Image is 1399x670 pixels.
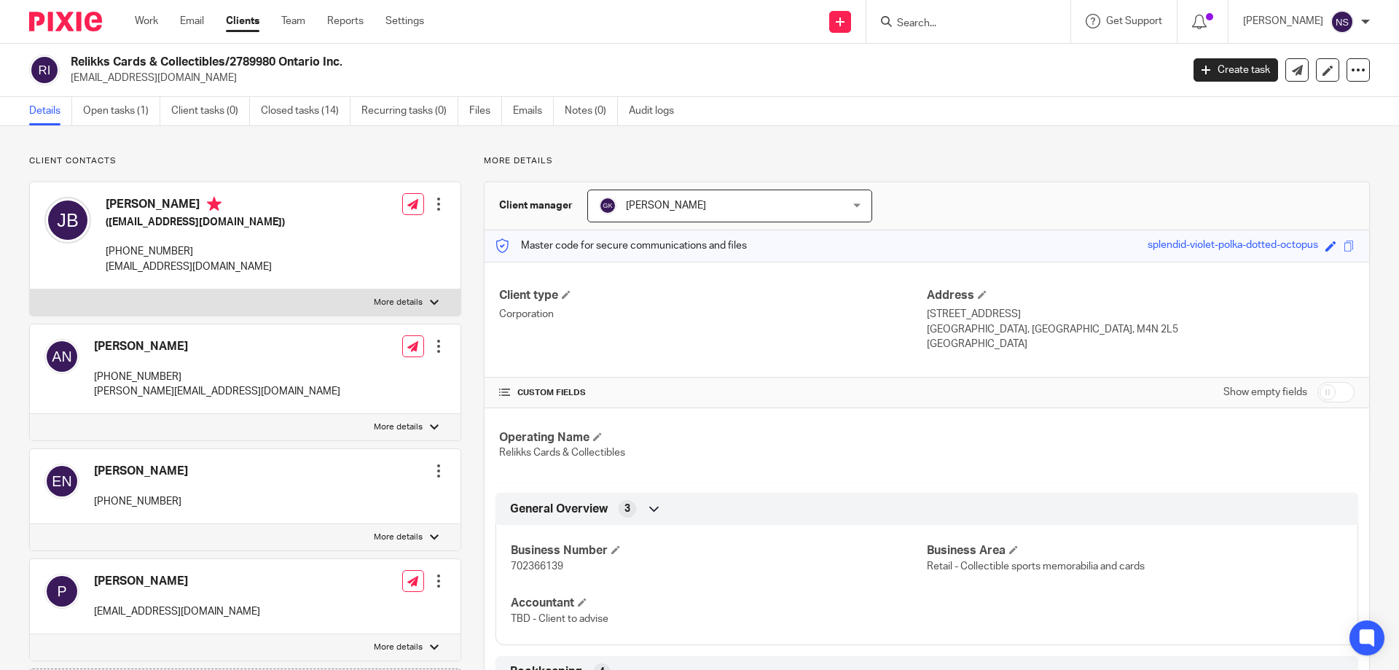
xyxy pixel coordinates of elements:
[44,197,91,244] img: svg%3E
[374,421,423,433] p: More details
[94,370,340,384] p: [PHONE_NUMBER]
[624,502,630,516] span: 3
[83,97,160,125] a: Open tasks (1)
[469,97,502,125] a: Files
[106,215,285,230] h5: ([EMAIL_ADDRESS][DOMAIN_NAME])
[106,244,285,259] p: [PHONE_NUMBER]
[226,14,259,28] a: Clients
[44,574,79,609] img: svg%3E
[106,260,285,274] p: [EMAIL_ADDRESS][DOMAIN_NAME]
[511,561,563,572] span: 702366139
[565,97,618,125] a: Notes (0)
[511,596,927,611] h4: Accountant
[927,307,1355,322] p: [STREET_ADDRESS]
[94,574,260,589] h4: [PERSON_NAME]
[327,14,364,28] a: Reports
[374,531,423,543] p: More details
[927,288,1355,303] h4: Address
[510,502,608,517] span: General Overview
[44,464,79,499] img: svg%3E
[1223,385,1307,400] label: Show empty fields
[44,339,79,374] img: svg%3E
[499,448,625,458] span: Relikks Cards & Collectibles
[626,200,706,211] span: [PERSON_NAME]
[927,322,1355,337] p: [GEOGRAPHIC_DATA], [GEOGRAPHIC_DATA], M4N 2L5
[1106,16,1162,26] span: Get Support
[94,494,188,509] p: [PHONE_NUMBER]
[1243,14,1323,28] p: [PERSON_NAME]
[374,642,423,653] p: More details
[29,97,72,125] a: Details
[1194,58,1278,82] a: Create task
[499,198,573,213] h3: Client manager
[29,55,60,85] img: svg%3E
[180,14,204,28] a: Email
[499,430,927,445] h4: Operating Name
[207,197,222,211] i: Primary
[499,387,927,399] h4: CUSTOM FIELDS
[511,614,608,624] span: TBD - Client to advise
[629,97,685,125] a: Audit logs
[71,55,952,70] h2: Relikks Cards & Collectibles/2789980 Ontario Inc.
[281,14,305,28] a: Team
[927,543,1343,558] h4: Business Area
[29,155,461,167] p: Client contacts
[927,337,1355,351] p: [GEOGRAPHIC_DATA]
[29,12,102,31] img: Pixie
[94,384,340,399] p: [PERSON_NAME][EMAIL_ADDRESS][DOMAIN_NAME]
[171,97,250,125] a: Client tasks (0)
[106,197,285,215] h4: [PERSON_NAME]
[599,197,616,214] img: svg%3E
[511,543,927,558] h4: Business Number
[1331,10,1354,34] img: svg%3E
[261,97,350,125] a: Closed tasks (14)
[135,14,158,28] a: Work
[94,339,340,354] h4: [PERSON_NAME]
[374,297,423,308] p: More details
[71,71,1172,85] p: [EMAIL_ADDRESS][DOMAIN_NAME]
[495,238,747,253] p: Master code for secure communications and files
[499,288,927,303] h4: Client type
[1148,238,1318,254] div: splendid-violet-polka-dotted-octopus
[94,464,188,479] h4: [PERSON_NAME]
[896,17,1027,31] input: Search
[513,97,554,125] a: Emails
[385,14,424,28] a: Settings
[484,155,1370,167] p: More details
[361,97,458,125] a: Recurring tasks (0)
[94,604,260,619] p: [EMAIL_ADDRESS][DOMAIN_NAME]
[927,561,1145,572] span: Retail - Collectible sports memorabilia and cards
[499,307,927,322] p: Corporation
